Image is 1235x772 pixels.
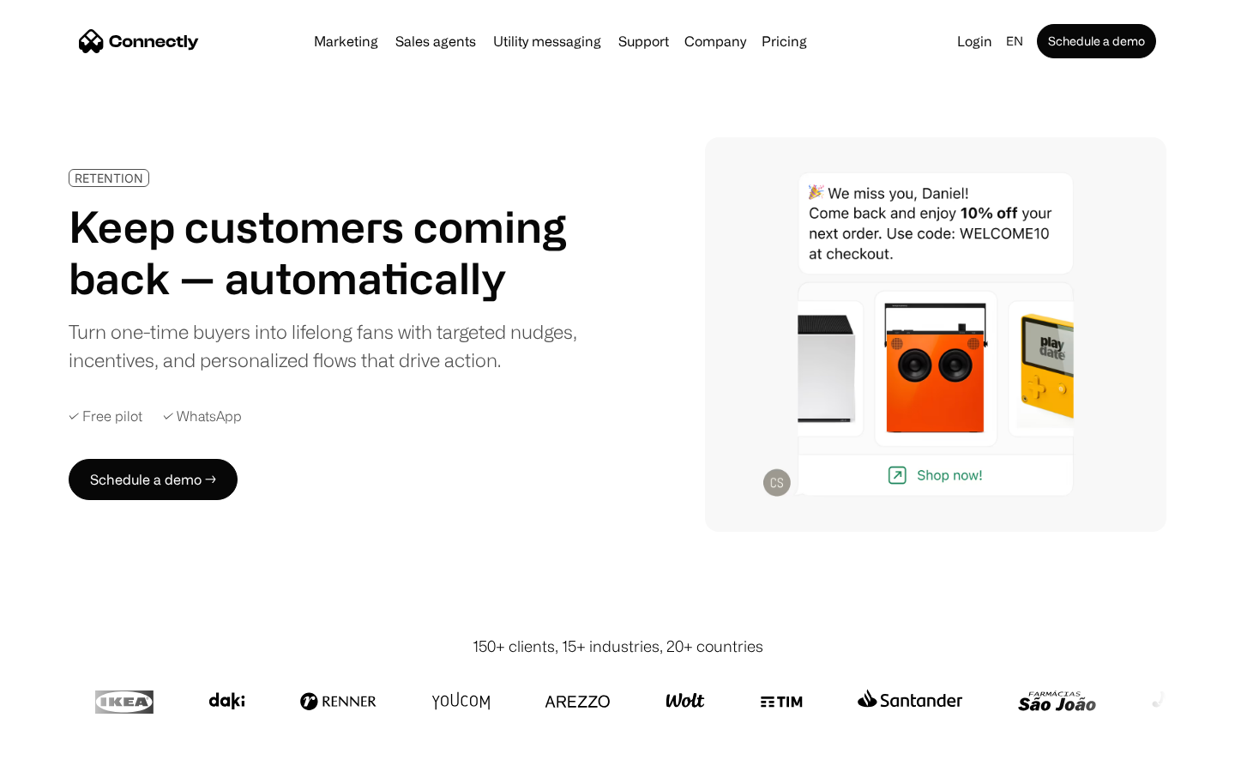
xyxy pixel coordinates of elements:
[755,34,814,48] a: Pricing
[307,34,385,48] a: Marketing
[486,34,608,48] a: Utility messaging
[163,408,242,425] div: ✓ WhatsApp
[69,408,142,425] div: ✓ Free pilot
[999,29,1033,53] div: en
[679,29,751,53] div: Company
[79,28,199,54] a: home
[950,29,999,53] a: Login
[473,635,763,658] div: 150+ clients, 15+ industries, 20+ countries
[1037,24,1156,58] a: Schedule a demo
[1006,29,1023,53] div: en
[17,740,103,766] aside: Language selected: English
[75,172,143,184] div: RETENTION
[611,34,676,48] a: Support
[684,29,746,53] div: Company
[69,201,590,304] h1: Keep customers coming back — automatically
[69,317,590,374] div: Turn one-time buyers into lifelong fans with targeted nudges, incentives, and personalized flows ...
[34,742,103,766] ul: Language list
[69,459,238,500] a: Schedule a demo →
[389,34,483,48] a: Sales agents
